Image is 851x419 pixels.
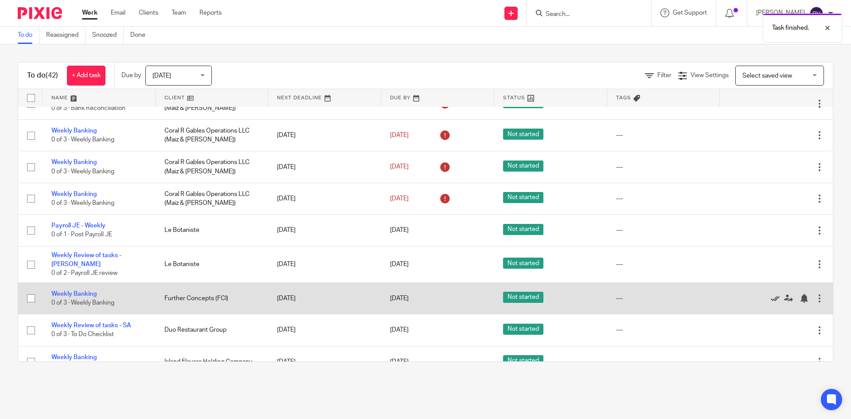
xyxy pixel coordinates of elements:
span: 0 of 3 · Weekly Banking [51,168,114,175]
a: Work [82,8,98,17]
span: Not started [503,258,543,269]
a: Snoozed [92,27,124,44]
span: Tags [616,95,631,100]
td: [DATE] [268,120,381,151]
td: Coral R Gables Operations LLC (Maiz & [PERSON_NAME]) [156,183,269,214]
a: Mark as done [771,294,784,303]
a: Weekly Review of tasks - SA [51,322,131,329]
div: --- [616,325,711,334]
a: Reassigned [46,27,86,44]
img: Pixie [18,7,62,19]
td: Le Botaniste [156,246,269,282]
td: [DATE] [268,346,381,377]
td: Island Flavors Holding Company [156,346,269,377]
span: (42) [46,72,58,79]
td: [DATE] [268,282,381,314]
a: Weekly Banking [51,159,97,165]
a: Weekly Banking [51,354,97,360]
span: [DATE] [152,73,171,79]
span: Not started [503,355,543,366]
a: Weekly Banking [51,291,97,297]
span: Not started [503,161,543,172]
td: Duo Restaurant Group [156,314,269,346]
td: Coral R Gables Operations LLC (Maiz & [PERSON_NAME]) [156,151,269,183]
a: Weekly Review of tasks - [PERSON_NAME] [51,252,121,267]
h1: To do [27,71,58,80]
td: [DATE] [268,215,381,246]
img: svg%3E [809,6,824,20]
td: Le Botaniste [156,215,269,246]
div: --- [616,260,711,269]
div: --- [616,294,711,303]
div: --- [616,194,711,203]
span: 0 of 3 · Weekly Banking [51,200,114,206]
span: [DATE] [390,196,409,202]
p: Task finished. [772,23,809,32]
span: 0 of 1 · Post Payroll JE [51,232,112,238]
div: --- [616,226,711,235]
div: --- [616,131,711,140]
span: Not started [503,292,543,303]
p: Due by [121,71,141,80]
span: [DATE] [390,261,409,267]
span: Select saved view [742,73,792,79]
span: View Settings [691,72,729,78]
td: [DATE] [268,183,381,214]
div: --- [616,163,711,172]
a: To do [18,27,39,44]
span: 0 of 2 · Payroll JE review [51,270,117,277]
a: Weekly Banking [51,191,97,197]
span: 0 of 3 · Bank Reconciliation [51,105,125,111]
span: 0 of 3 · Weekly Banking [51,300,114,306]
span: Filter [657,72,671,78]
span: 0 of 3 · To Do Checklist [51,332,114,338]
span: Not started [503,192,543,203]
span: [DATE] [390,164,409,170]
td: [DATE] [268,246,381,282]
a: Reports [199,8,222,17]
span: [DATE] [390,227,409,233]
span: Not started [503,129,543,140]
a: Email [111,8,125,17]
span: Not started [503,224,543,235]
div: --- [616,357,711,366]
span: [DATE] [390,327,409,333]
td: [DATE] [268,314,381,346]
a: Payroll JE - Weekly [51,223,105,229]
td: Coral R Gables Operations LLC (Maiz & [PERSON_NAME]) [156,120,269,151]
a: Team [172,8,186,17]
span: Not started [503,324,543,335]
span: 0 of 3 · Weekly Banking [51,137,114,143]
a: Done [130,27,152,44]
span: [DATE] [390,132,409,138]
a: + Add task [67,66,105,86]
a: Weekly Banking [51,128,97,134]
span: [DATE] [390,295,409,302]
td: Further Concepts (FCI) [156,282,269,314]
td: [DATE] [268,151,381,183]
span: [DATE] [390,359,409,365]
a: Clients [139,8,158,17]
